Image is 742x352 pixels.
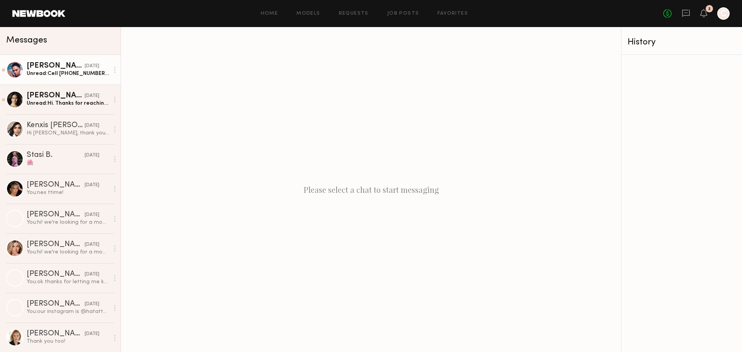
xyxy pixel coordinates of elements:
[27,159,109,167] div: 🌺
[27,129,109,137] div: Hi [PERSON_NAME], thank you for reaching out. I do have availability [DATE]. Could you tell me mo...
[27,330,85,338] div: [PERSON_NAME]
[27,181,85,189] div: [PERSON_NAME]
[6,36,47,45] span: Messages
[121,27,621,352] div: Please select a chat to start messaging
[27,338,109,345] div: Thank you too!
[27,270,85,278] div: [PERSON_NAME]
[708,7,711,11] div: 2
[85,241,99,248] div: [DATE]
[85,271,99,278] div: [DATE]
[387,11,419,16] a: Job Posts
[296,11,320,16] a: Models
[27,211,85,219] div: [PERSON_NAME]
[85,211,99,219] div: [DATE]
[261,11,278,16] a: Home
[27,122,85,129] div: Kenxis [PERSON_NAME]
[27,219,109,226] div: You: hi! we're looking for a model from 11:30am-1:30pm in [GEOGRAPHIC_DATA], [GEOGRAPHIC_DATA] [D...
[339,11,369,16] a: Requests
[27,151,85,159] div: Stasi B.
[437,11,468,16] a: Favorites
[27,92,85,100] div: [PERSON_NAME]
[85,92,99,100] div: [DATE]
[27,100,109,107] div: Unread: Hi. Thanks for reaching out. Yes, I’m available [DATE]. Please let me know any additional...
[27,241,85,248] div: [PERSON_NAME]
[85,330,99,338] div: [DATE]
[717,7,730,20] a: C
[85,122,99,129] div: [DATE]
[27,248,109,256] div: You: hi! we're looking for a model from 11:30am-1:30pm in [GEOGRAPHIC_DATA], [GEOGRAPHIC_DATA] [D...
[27,300,85,308] div: [PERSON_NAME] B.
[27,278,109,286] div: You: ok thanks for letting me know
[27,62,85,70] div: [PERSON_NAME]
[85,301,99,308] div: [DATE]
[27,70,109,77] div: Unread: Cell [PHONE_NUMBER] Shoes 7.5/8 Pants 25/S
[27,308,109,315] div: You: our instagram is @hatattackny
[85,63,99,70] div: [DATE]
[85,182,99,189] div: [DATE]
[27,189,109,196] div: You: nex ttime!
[85,152,99,159] div: [DATE]
[628,38,736,47] div: History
